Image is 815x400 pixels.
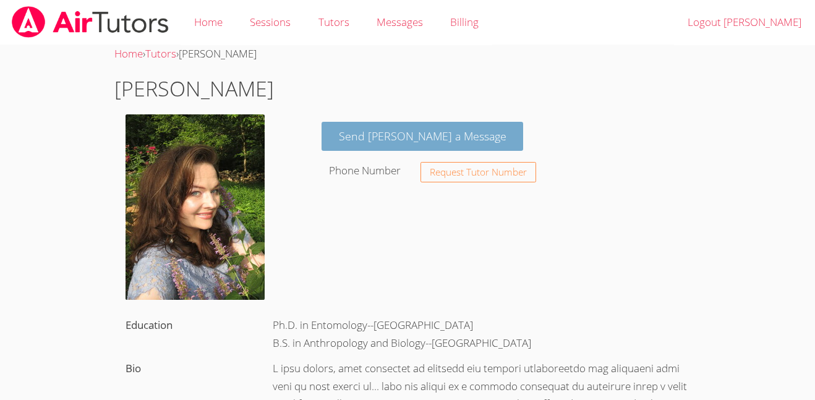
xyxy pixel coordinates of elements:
label: Bio [126,361,141,375]
img: a.JPG [126,114,265,300]
span: Messages [377,15,423,29]
h1: [PERSON_NAME] [114,73,701,104]
div: › › [114,45,701,63]
span: Request Tutor Number [430,168,527,177]
a: Tutors [145,46,176,61]
a: Send [PERSON_NAME] a Message [322,122,524,151]
span: [PERSON_NAME] [179,46,257,61]
button: Request Tutor Number [420,162,536,182]
label: Education [126,318,173,332]
img: airtutors_banner-c4298cdbf04f3fff15de1276eac7730deb9818008684d7c2e4769d2f7ddbe033.png [11,6,170,38]
label: Phone Number [329,163,401,177]
div: Ph.D. in Entomology--[GEOGRAPHIC_DATA] B.S. in Anthropology and Biology--[GEOGRAPHIC_DATA] [261,313,701,356]
a: Home [114,46,143,61]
